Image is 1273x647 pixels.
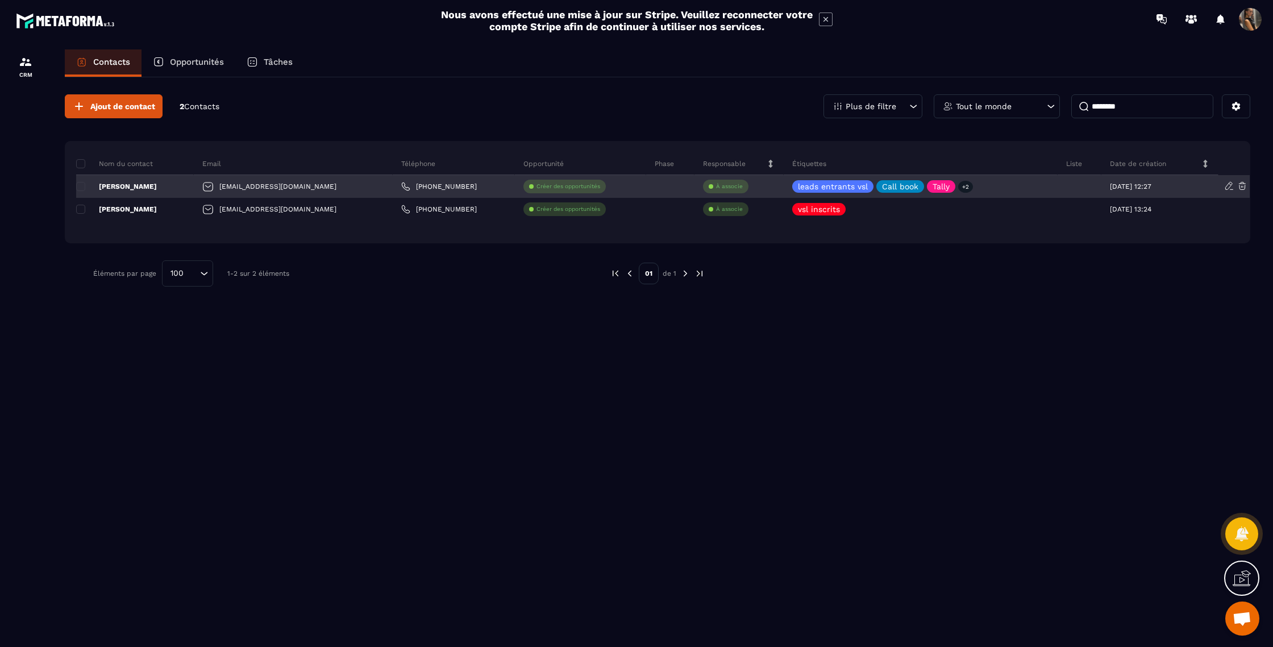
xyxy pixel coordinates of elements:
h2: Nous avons effectué une mise à jour sur Stripe. Veuillez reconnecter votre compte Stripe afin de ... [440,9,813,32]
span: Contacts [184,102,219,111]
img: next [680,268,690,279]
p: de 1 [663,269,676,278]
a: Tâches [235,49,304,77]
p: Téléphone [401,159,435,168]
p: [DATE] 12:27 [1110,183,1151,190]
span: 100 [167,267,188,280]
p: Email [202,159,221,168]
img: logo [16,10,118,31]
p: 1-2 sur 2 éléments [227,269,289,277]
p: Éléments par page [93,269,156,277]
input: Search for option [188,267,197,280]
p: Tally [933,183,950,190]
img: prev [625,268,635,279]
span: Ajout de contact [90,101,155,112]
a: [PHONE_NUMBER] [401,205,477,214]
p: CRM [3,72,48,78]
p: Liste [1066,159,1082,168]
button: Ajout de contact [65,94,163,118]
p: 01 [639,263,659,284]
a: [PHONE_NUMBER] [401,182,477,191]
img: formation [19,55,32,69]
a: Opportunités [142,49,235,77]
p: Contacts [93,57,130,67]
img: prev [610,268,621,279]
div: Ouvrir le chat [1225,602,1259,636]
p: Plus de filtre [846,102,896,110]
p: 2 [180,101,219,112]
p: Opportunité [523,159,564,168]
img: next [694,268,705,279]
p: Phase [655,159,674,168]
div: Search for option [162,260,213,287]
p: Nom du contact [76,159,153,168]
a: formationformationCRM [3,47,48,86]
p: Date de création [1110,159,1166,168]
p: +2 [958,181,973,193]
p: Opportunités [170,57,224,67]
p: [DATE] 13:24 [1110,205,1151,213]
p: [PERSON_NAME] [76,205,157,214]
p: Tout le monde [956,102,1012,110]
p: Call book [882,183,918,190]
a: Contacts [65,49,142,77]
p: leads entrants vsl [798,183,868,190]
p: [PERSON_NAME] [76,182,157,191]
p: À associe [716,205,743,213]
p: Créer des opportunités [536,183,600,190]
p: vsl inscrits [798,205,840,213]
p: Responsable [703,159,746,168]
p: À associe [716,183,743,190]
p: Étiquettes [792,159,826,168]
p: Tâches [264,57,293,67]
p: Créer des opportunités [536,205,600,213]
